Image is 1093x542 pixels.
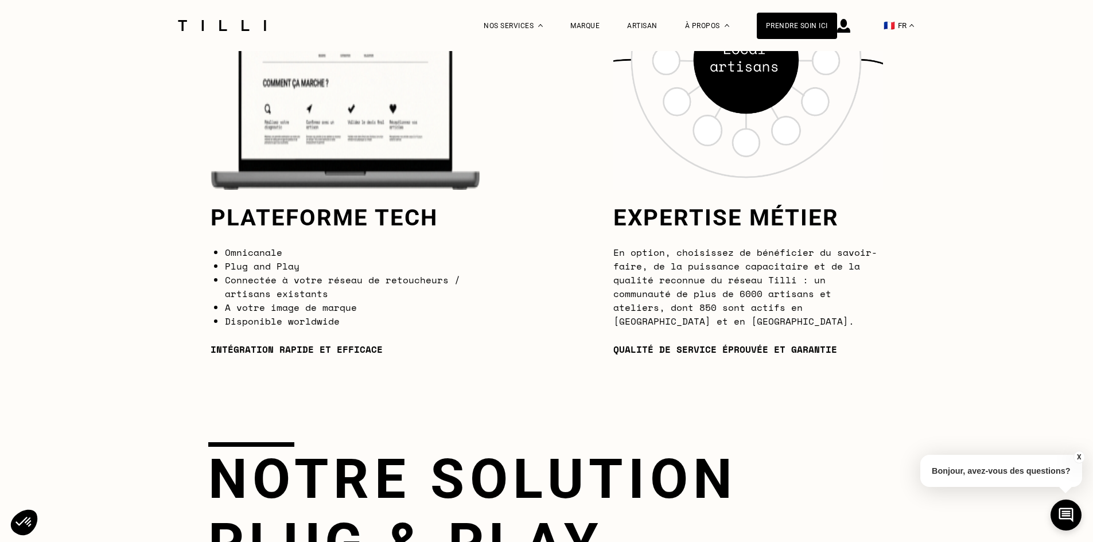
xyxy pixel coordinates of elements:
a: Prendre soin ici [757,13,837,39]
p: En option, choisissez de bénéficier du savoir-faire, de la puissance capacitaire et de la qualité... [613,245,883,328]
p: Qualité de service éprouvée et garantie [613,342,837,356]
img: Menu déroulant à propos [725,24,729,27]
li: Disponible worldwide [225,314,480,328]
p: Bonjour, avez-vous des questions? [920,455,1082,487]
img: Menu déroulant [538,24,543,27]
li: Plug and Play [225,259,480,273]
img: icône connexion [837,19,850,33]
p: Intégration rapide et efficace [211,342,383,356]
h3: Plateforme tech [211,204,438,231]
img: Logo du service de couturière Tilli [174,20,270,31]
a: Marque [570,22,600,30]
button: X [1073,451,1084,463]
li: A votre image de marque [225,301,480,314]
li: Connectée à votre réseau de retoucheurs / artisans existants [225,273,480,301]
span: 🇫🇷 [884,20,895,31]
a: Artisan [627,22,658,30]
li: Omnicanale [225,245,480,259]
img: menu déroulant [909,24,914,27]
h3: Expertise métier [613,204,839,231]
